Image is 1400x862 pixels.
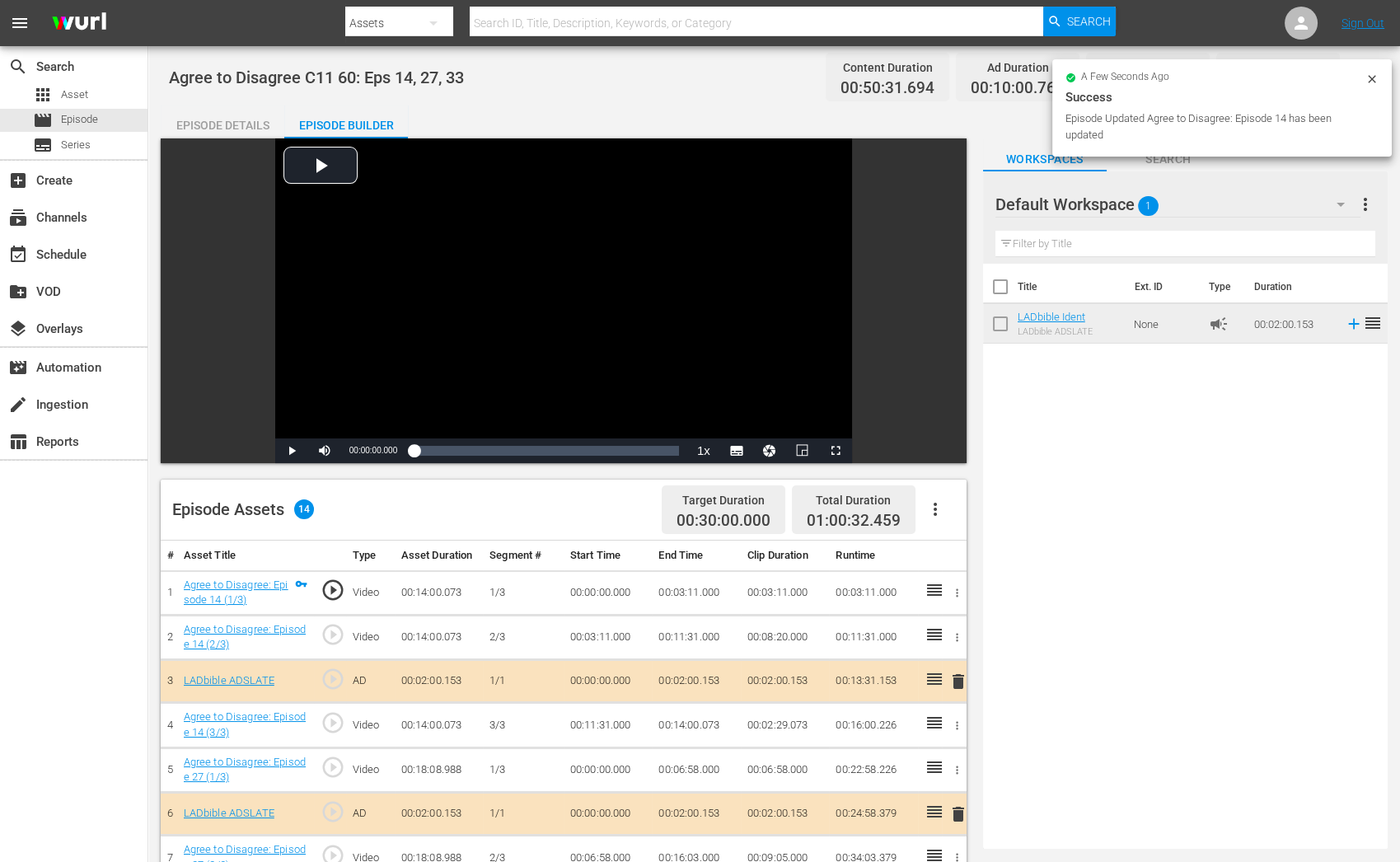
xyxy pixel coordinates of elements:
[321,667,345,691] span: play_circle_outline
[829,570,918,615] td: 00:03:11.000
[414,446,679,456] div: Progress Bar
[33,85,53,105] span: Asset
[346,570,395,615] td: Video
[1081,71,1169,84] span: a few seconds ago
[564,615,653,659] td: 00:03:11.000
[948,672,968,691] span: delete
[652,659,741,703] td: 00:02:00.153
[161,747,177,792] td: 5
[395,659,484,703] td: 00:02:00.153
[483,792,564,836] td: 1/1
[948,669,968,693] button: delete
[284,105,408,138] button: Episode Builder
[346,792,395,836] td: AD
[8,171,28,190] span: Create
[652,747,741,792] td: 00:06:58.000
[8,57,28,77] span: Search
[483,747,564,792] td: 1/3
[275,138,852,463] div: Video Player
[184,756,306,784] a: Agree to Disagree: Episode 27 (1/3)
[161,570,177,615] td: 1
[184,623,306,651] a: Agree to Disagree: Episode 14 (2/3)
[161,703,177,747] td: 4
[819,438,852,463] button: Fullscreen
[483,541,564,571] th: Segment #
[61,137,91,153] span: Series
[1345,315,1363,333] svg: Add to Episode
[829,615,918,659] td: 00:11:31.000
[741,747,830,792] td: 00:06:58.000
[346,703,395,747] td: Video
[971,79,1065,98] span: 00:10:00.765
[395,570,484,615] td: 00:14:00.073
[741,615,830,659] td: 00:08:20.000
[1244,264,1343,310] th: Duration
[829,747,918,792] td: 00:22:58.226
[564,570,653,615] td: 00:00:00.000
[346,747,395,792] td: Video
[10,13,30,33] span: menu
[652,615,741,659] td: 00:11:31.000
[829,659,918,703] td: 00:13:31.153
[677,512,770,531] span: 00:30:00.000
[8,245,28,265] span: Schedule
[720,438,753,463] button: Subtitles
[1018,311,1085,323] a: LADbible Ident
[8,395,28,415] span: Ingestion
[1101,56,1195,79] div: Promo Duration
[161,105,284,138] button: Episode Details
[161,792,177,836] td: 6
[61,111,98,128] span: Episode
[321,799,345,824] span: play_circle_outline
[184,674,274,686] a: LADbible ADSLATE
[971,56,1065,79] div: Ad Duration
[807,511,901,530] span: 01:00:32.459
[652,792,741,836] td: 00:02:00.153
[677,489,770,512] div: Target Duration
[184,710,306,738] a: Agree to Disagree: Episode 14 (3/3)
[395,747,484,792] td: 00:18:08.988
[652,570,741,615] td: 00:03:11.000
[294,499,314,519] span: 14
[161,541,177,571] th: #
[161,105,284,145] div: Episode Details
[807,489,901,512] div: Total Duration
[753,438,786,463] button: Jump To Time
[33,135,53,155] span: Series
[275,438,308,463] button: Play
[8,319,28,339] span: Overlays
[172,499,314,519] div: Episode Assets
[1356,194,1375,214] span: more_vert
[1127,304,1202,344] td: None
[829,792,918,836] td: 00:24:58.379
[1248,304,1338,344] td: 00:02:00.153
[346,659,395,703] td: AD
[483,659,564,703] td: 1/1
[61,87,88,103] span: Asset
[161,659,177,703] td: 3
[741,659,830,703] td: 00:02:00.153
[948,804,968,824] span: delete
[1018,326,1093,337] div: LADbible ADSLATE
[1356,185,1375,224] button: more_vert
[564,747,653,792] td: 00:00:00.000
[184,807,274,819] a: LADbible ADSLATE
[40,4,119,43] img: ans4CAIJ8jUAAAAAAAAAAAAAAAAAAAAAAAAgQb4GAAAAAAAAAAAAAAAAAAAAAAAAJMjXAAAAAAAAAAAAAAAAAAAAAAAAgAT5G...
[483,703,564,747] td: 3/3
[1125,264,1199,310] th: Ext. ID
[652,703,741,747] td: 00:14:00.073
[1199,264,1244,310] th: Type
[564,703,653,747] td: 00:11:31.000
[8,432,28,452] span: Reports
[948,802,968,826] button: delete
[741,792,830,836] td: 00:02:00.153
[321,755,345,780] span: play_circle_outline
[321,622,345,647] span: play_circle_outline
[308,438,341,463] button: Mute
[741,570,830,615] td: 00:03:11.000
[395,703,484,747] td: 00:14:00.073
[8,208,28,227] span: Channels
[786,438,819,463] button: Picture-in-Picture
[741,703,830,747] td: 00:02:29.073
[840,56,934,79] div: Content Duration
